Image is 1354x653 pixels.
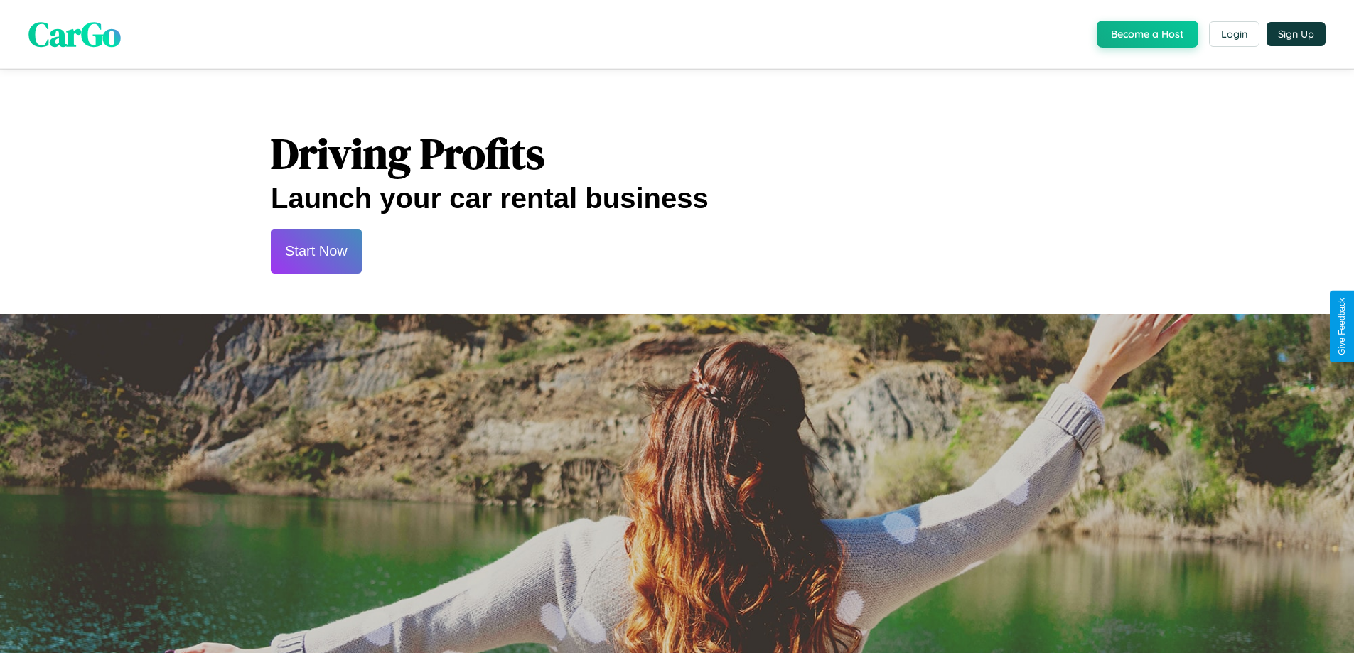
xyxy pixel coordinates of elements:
button: Sign Up [1267,22,1326,46]
div: Give Feedback [1337,298,1347,355]
button: Start Now [271,229,362,274]
button: Become a Host [1097,21,1198,48]
span: CarGo [28,11,121,58]
h1: Driving Profits [271,124,1083,183]
button: Login [1209,21,1259,47]
h2: Launch your car rental business [271,183,1083,215]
